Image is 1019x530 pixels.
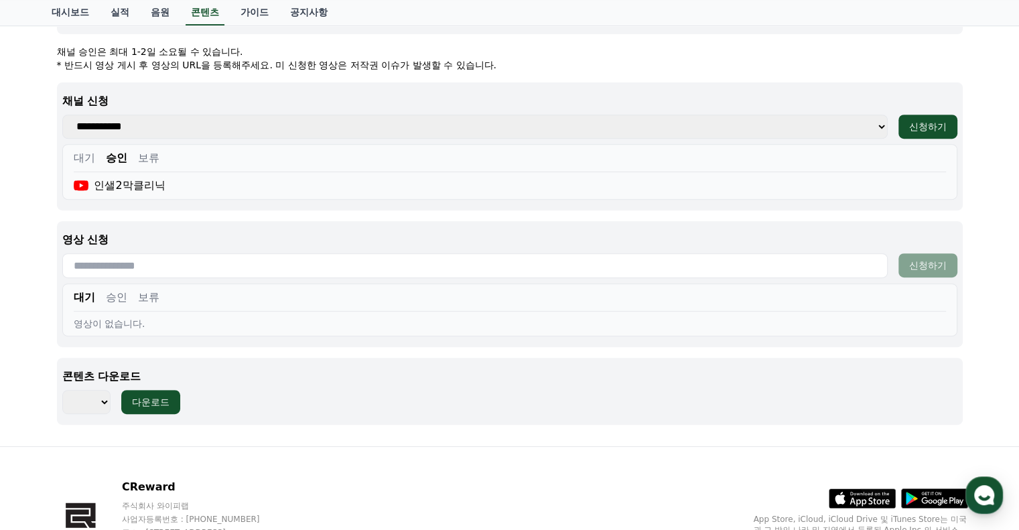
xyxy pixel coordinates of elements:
button: 다운로드 [121,390,180,414]
a: 홈 [4,419,88,452]
p: 주식회사 와이피랩 [122,501,285,511]
div: 인샐2막클리닉 [74,178,165,194]
button: 대기 [74,150,95,166]
button: 신청하기 [898,253,957,277]
p: CReward [122,479,285,495]
button: 대기 [74,289,95,306]
p: 콘텐츠 다운로드 [62,369,957,385]
button: 승인 [106,289,127,306]
button: 승인 [106,150,127,166]
div: 신청하기 [909,259,947,272]
p: 채널 신청 [62,93,957,109]
div: 신청하기 [909,120,947,133]
span: 설정 [207,439,223,450]
p: 영상 신청 [62,232,957,248]
span: 홈 [42,439,50,450]
span: 대화 [123,440,139,450]
a: 설정 [173,419,257,452]
p: * 반드시 영상 게시 후 영상의 URL을 등록해주세요. 미 신청한 영상은 저작권 이슈가 발생할 수 있습니다. [57,58,963,72]
a: 대화 [88,419,173,452]
div: 영상이 없습니다. [74,317,946,330]
div: 다운로드 [132,395,169,409]
button: 신청하기 [898,115,957,139]
p: 채널 승인은 최대 1-2일 소요될 수 있습니다. [57,45,963,58]
button: 보류 [138,150,159,166]
p: 사업자등록번호 : [PHONE_NUMBER] [122,514,285,525]
button: 보류 [138,289,159,306]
